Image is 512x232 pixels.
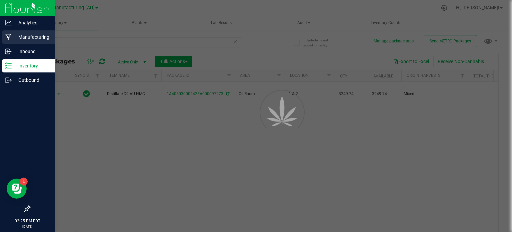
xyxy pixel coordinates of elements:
p: Manufacturing [12,33,52,41]
inline-svg: Inbound [5,48,12,55]
p: Inventory [12,62,52,70]
iframe: Resource center unread badge [20,178,28,186]
p: Analytics [12,19,52,27]
inline-svg: Analytics [5,19,12,26]
p: Inbound [12,47,52,55]
inline-svg: Outbound [5,77,12,83]
inline-svg: Manufacturing [5,34,12,40]
p: 02:25 PM EDT [3,218,52,224]
inline-svg: Inventory [5,62,12,69]
iframe: Resource center [7,179,27,199]
p: Outbound [12,76,52,84]
p: [DATE] [3,224,52,229]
